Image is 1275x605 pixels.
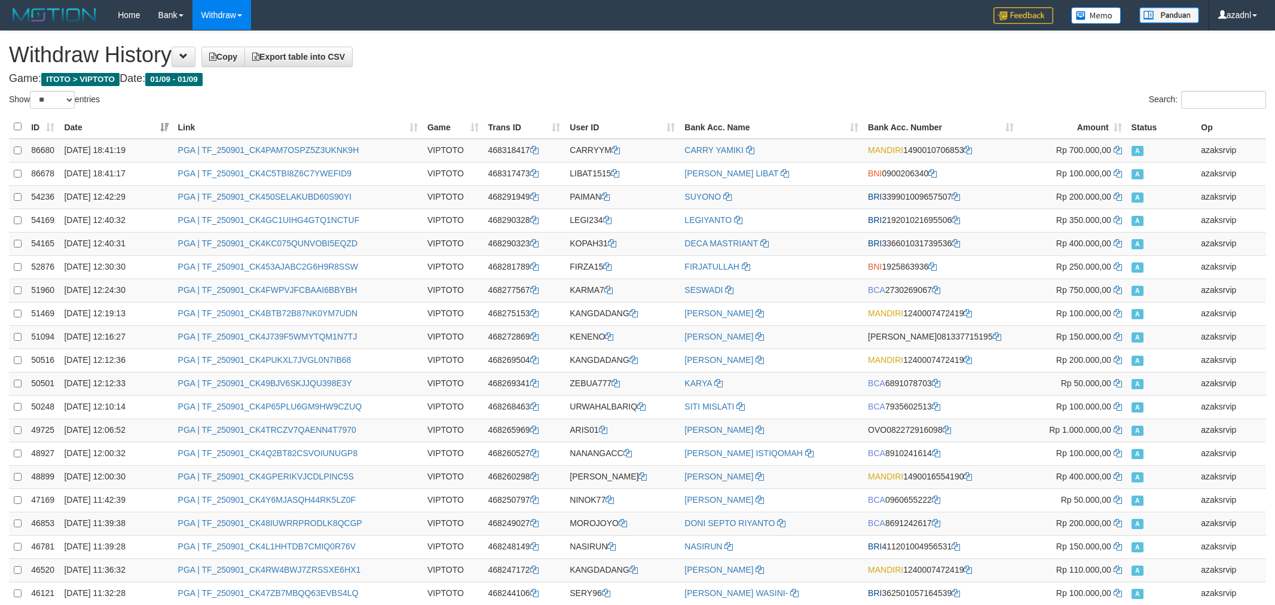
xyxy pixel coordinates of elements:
td: 54165 [26,232,59,255]
a: PGA | TF_250901_CK47ZB7MBQQ63EVBS4LQ [178,588,359,598]
span: Approved - Marked by azaksrvip [1132,519,1143,529]
a: PGA | TF_250901_CK4KC075QUNVOBI5EQZD [178,239,358,248]
td: azaksrvip [1196,488,1266,512]
td: [PERSON_NAME] [565,465,680,488]
td: 50501 [26,372,59,395]
td: [DATE] 12:10:14 [59,395,173,418]
td: 1240007472419 [863,558,1018,582]
td: 1240007472419 [863,349,1018,372]
th: Game: activate to sort column ascending [423,115,484,139]
a: [PERSON_NAME] [684,565,753,575]
td: 468275153 [484,302,565,325]
label: Search: [1149,91,1266,109]
td: azaksrvip [1196,185,1266,209]
th: Trans ID: activate to sort column ascending [484,115,565,139]
span: Rp 200.000,00 [1056,518,1111,528]
td: 52876 [26,255,59,279]
td: 46121 [26,582,59,605]
span: BNI [868,262,882,271]
td: 468250797 [484,488,565,512]
td: VIPTOTO [423,162,484,185]
td: 8910241614 [863,442,1018,465]
span: 01/09 - 01/09 [145,73,203,86]
td: VIPTOTO [423,255,484,279]
td: 411201004956531 [863,535,1018,558]
td: VIPTOTO [423,139,484,163]
a: [PERSON_NAME] [684,495,753,505]
span: Export table into CSV [252,52,345,62]
span: Approved - Marked by azaksrvip [1132,542,1143,552]
td: ARIS01 [565,418,680,442]
span: OVO [868,425,886,435]
td: azaksrvip [1196,512,1266,535]
td: azaksrvip [1196,465,1266,488]
span: Rp 100.000,00 [1056,308,1111,318]
td: LEGI234 [565,209,680,232]
td: 2730269067 [863,279,1018,302]
span: Approved - Marked by azaksrvip [1132,169,1143,179]
span: Approved - Marked by azaksrvip [1132,379,1143,389]
td: 51094 [26,325,59,349]
a: Export table into CSV [244,47,353,67]
td: [DATE] 12:06:52 [59,418,173,442]
td: VIPTOTO [423,418,484,442]
span: BRI [868,215,882,225]
span: BCA [868,448,885,458]
span: Rp 100.000,00 [1056,588,1111,598]
td: [DATE] 12:40:31 [59,232,173,255]
a: PGA | TF_250901_CK4L1HHTDB7CMIQ0R76V [178,542,356,551]
td: VIPTOTO [423,395,484,418]
a: PGA | TF_250901_CK4GPERIKVJCDLPINC5S [178,472,354,481]
span: Approved - Marked by azaksrvip [1132,309,1143,319]
a: NASIRUN [684,542,722,551]
a: PGA | TF_250901_CK4GC1UIHG4GTQ1NCTUF [178,215,360,225]
td: azaksrvip [1196,418,1266,442]
td: KENENO [565,325,680,349]
a: DONI SEPTO RIYANTO [684,518,775,528]
td: VIPTOTO [423,372,484,395]
a: [PERSON_NAME] [684,332,753,341]
span: Approved - Marked by azaksrvip [1132,356,1143,366]
td: 0900206340 [863,162,1018,185]
span: [PERSON_NAME] [868,332,937,341]
span: Rp 1.000.000,00 [1049,425,1111,435]
th: Amount: activate to sort column ascending [1019,115,1127,139]
td: 362501057164539 [863,582,1018,605]
td: 86678 [26,162,59,185]
span: Approved - Marked by azaksrvip [1132,472,1143,482]
span: Approved - Marked by azaksrvip [1132,216,1143,226]
td: azaksrvip [1196,535,1266,558]
a: PGA | TF_250901_CK49BJV6SKJJQU398E3Y [178,378,352,388]
img: Button%20Memo.svg [1071,7,1121,24]
td: 54169 [26,209,59,232]
td: VIPTOTO [423,512,484,535]
a: PGA | TF_250901_CK4C5TBI8Z6C7YWEFID9 [178,169,352,178]
td: VIPTOTO [423,465,484,488]
span: BCA [868,518,885,528]
a: PGA | TF_250901_CK453AJABC2G6H9R8SSW [178,262,358,271]
td: azaksrvip [1196,372,1266,395]
span: Rp 100.000,00 [1056,448,1111,458]
td: [DATE] 12:19:13 [59,302,173,325]
select: Showentries [30,91,75,109]
span: Rp 400.000,00 [1056,239,1111,248]
span: BNI [868,169,882,178]
td: KANGDADANG [565,302,680,325]
td: azaksrvip [1196,558,1266,582]
span: Approved - Marked by azaksrvip [1132,332,1143,343]
td: VIPTOTO [423,209,484,232]
td: [DATE] 12:12:36 [59,349,173,372]
span: BCA [868,495,885,505]
td: 468244106 [484,582,565,605]
a: KARYA [684,378,711,388]
td: VIPTOTO [423,349,484,372]
td: VIPTOTO [423,302,484,325]
td: VIPTOTO [423,558,484,582]
a: PGA | TF_250901_CK4RW4BWJ7ZRSSXE6HX1 [178,565,361,575]
span: BRI [868,239,882,248]
td: 468277567 [484,279,565,302]
td: azaksrvip [1196,279,1266,302]
span: Approved - Marked by azaksrvip [1132,262,1143,273]
td: azaksrvip [1196,582,1266,605]
a: Copy [201,47,245,67]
